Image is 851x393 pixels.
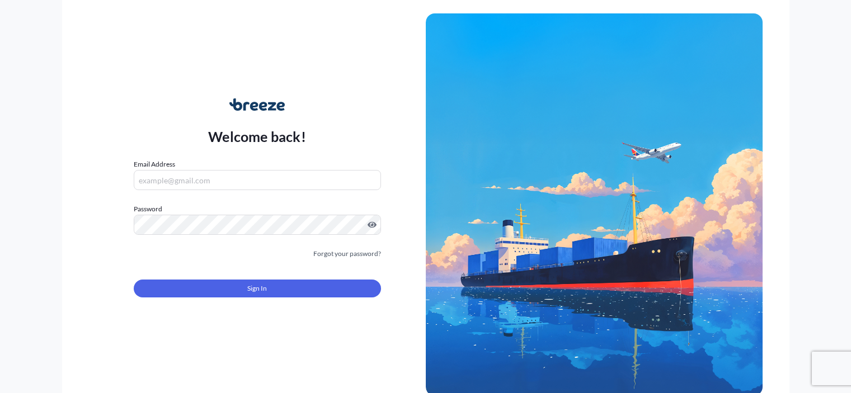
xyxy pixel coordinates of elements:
button: Show password [368,220,377,229]
a: Forgot your password? [313,248,381,259]
input: example@gmail.com [134,170,381,190]
span: Sign In [247,283,267,294]
button: Sign In [134,280,381,297]
label: Email Address [134,159,175,170]
label: Password [134,203,381,215]
p: Welcome back! [208,127,306,145]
